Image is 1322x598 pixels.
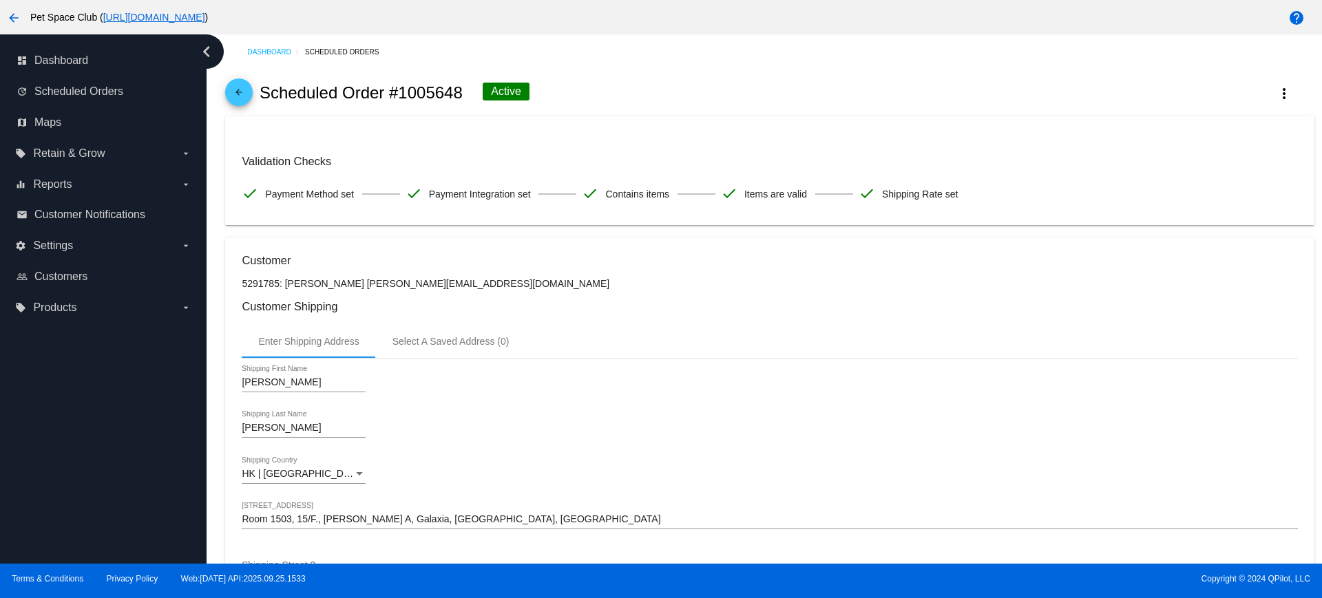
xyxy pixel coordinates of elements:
i: arrow_drop_down [180,179,191,190]
span: Contains items [605,180,669,209]
input: Shipping First Name [242,377,366,388]
mat-icon: arrow_back [231,87,247,104]
span: Copyright © 2024 QPilot, LLC [673,574,1310,584]
i: dashboard [17,55,28,66]
i: local_offer [15,302,26,313]
a: Scheduled Orders [305,41,391,63]
span: Customers [34,270,87,283]
a: Privacy Policy [107,574,158,584]
h2: Scheduled Order #1005648 [260,83,463,103]
a: [URL][DOMAIN_NAME] [103,12,205,23]
mat-icon: arrow_back [6,10,22,26]
i: chevron_left [196,41,218,63]
mat-icon: more_vert [1276,85,1292,102]
mat-icon: help [1288,10,1305,26]
a: email Customer Notifications [17,204,191,226]
mat-icon: check [582,185,598,202]
a: map Maps [17,111,191,134]
a: Web:[DATE] API:2025.09.25.1533 [181,574,306,584]
span: Products [33,301,76,314]
i: local_offer [15,148,26,159]
div: Active [483,83,529,100]
span: Pet Space Club ( ) [30,12,208,23]
div: Enter Shipping Address [258,336,359,347]
i: people_outline [17,271,28,282]
p: 5291785: [PERSON_NAME] [PERSON_NAME][EMAIL_ADDRESS][DOMAIN_NAME] [242,278,1297,289]
i: settings [15,240,26,251]
i: arrow_drop_down [180,302,191,313]
span: Scheduled Orders [34,85,123,98]
span: Items are valid [744,180,807,209]
span: Retain & Grow [33,147,105,160]
input: Shipping Street 1 [242,514,1297,525]
span: Payment Method set [265,180,353,209]
a: Terms & Conditions [12,574,83,584]
input: Shipping Last Name [242,423,366,434]
i: email [17,209,28,220]
input: Shipping Street 2 [242,560,1297,571]
a: dashboard Dashboard [17,50,191,72]
i: update [17,86,28,97]
div: Select A Saved Address (0) [392,336,510,347]
a: people_outline Customers [17,266,191,288]
span: Shipping Rate set [882,180,958,209]
h3: Customer [242,254,1297,267]
mat-icon: check [721,185,737,202]
h3: Customer Shipping [242,300,1297,313]
i: arrow_drop_down [180,148,191,159]
span: Reports [33,178,72,191]
i: map [17,117,28,128]
mat-icon: check [406,185,422,202]
mat-select: Shipping Country [242,469,366,480]
span: Maps [34,116,61,129]
span: Payment Integration set [429,180,531,209]
i: arrow_drop_down [180,240,191,251]
mat-icon: check [859,185,875,202]
span: HK | [GEOGRAPHIC_DATA] [242,468,364,479]
h3: Validation Checks [242,155,1297,168]
a: Dashboard [247,41,305,63]
mat-icon: check [242,185,258,202]
span: Dashboard [34,54,88,67]
span: Settings [33,239,73,252]
span: Customer Notifications [34,209,145,221]
i: equalizer [15,179,26,190]
a: update Scheduled Orders [17,81,191,103]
